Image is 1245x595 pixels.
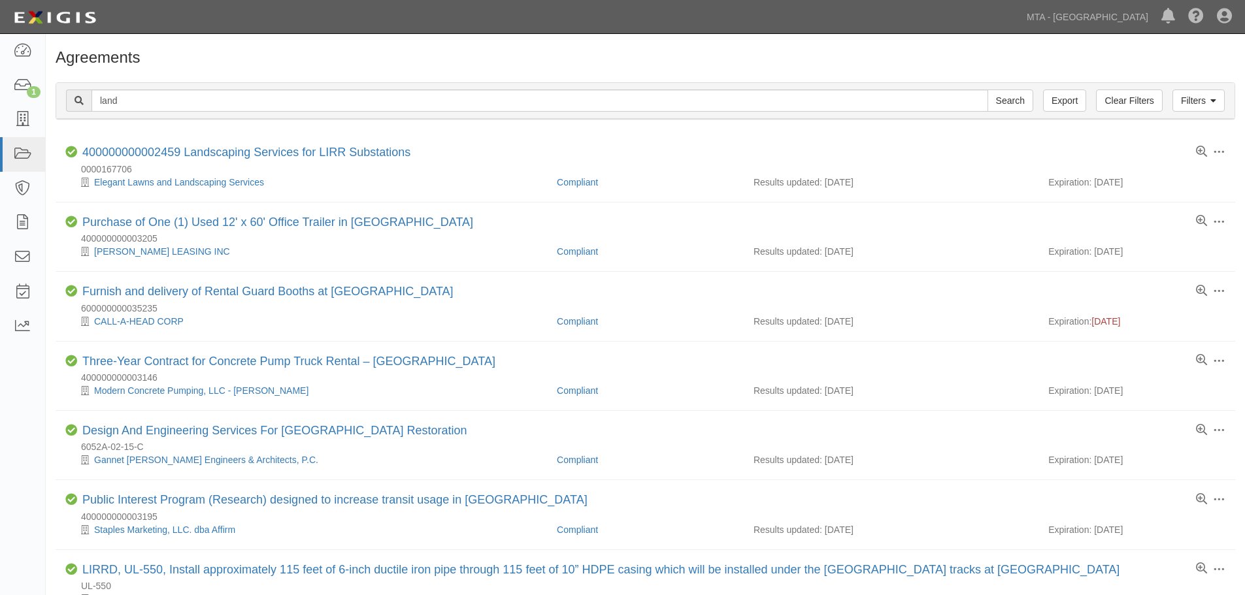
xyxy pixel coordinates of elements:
div: LIRRD, UL-550, Install approximately 115 feet of 6-inch ductile iron pipe through 115 feet of 10”... [82,563,1120,577]
a: Clear Filters [1096,89,1162,112]
div: Expiration: [DATE] [1048,176,1225,189]
div: 600000000035235 [65,302,1235,315]
div: Public Interest Program (Research) designed to increase transit usage in Long Island [82,493,588,507]
div: 0000167706 [65,163,1235,176]
i: Compliant [65,146,77,158]
div: Results updated: [DATE] [754,176,1029,189]
div: Expiration: [1048,315,1225,328]
div: 400000000002459 Landscaping Services for LIRR Substations [82,146,410,160]
a: Compliant [557,316,598,327]
div: Expiration: [DATE] [1048,453,1225,466]
div: Three-Year Contract for Concrete Pump Truck Rental – Long Island [82,355,495,369]
div: 6052A-02-15-C [65,440,1235,453]
a: Purchase of One (1) Used 12' x 60' Office Trailer in [GEOGRAPHIC_DATA] [82,216,473,229]
a: CALL-A-HEAD CORP [94,316,184,327]
a: Public Interest Program (Research) designed to increase transit usage in [GEOGRAPHIC_DATA] [82,493,588,506]
a: Gannet [PERSON_NAME] Engineers & Architects, P.C. [94,455,318,465]
a: Export [1043,89,1086,112]
div: CASSONE LEASING INC [65,245,547,258]
div: Expiration: [DATE] [1048,245,1225,258]
i: Compliant [65,285,77,297]
a: Compliant [557,455,598,465]
a: MTA - [GEOGRAPHIC_DATA] [1020,4,1155,30]
div: Staples Marketing, LLC. dba Affirm [65,523,547,536]
div: CALL-A-HEAD CORP [65,315,547,328]
div: UL-550 [65,579,1235,592]
div: Results updated: [DATE] [754,453,1029,466]
div: 1 [27,86,41,98]
a: View results summary [1196,355,1207,366]
a: LIRRD, UL-550, Install approximately 115 feet of 6-inch ductile iron pipe through 115 feet of 10”... [82,563,1120,576]
a: Filters [1172,89,1225,112]
a: Design And Engineering Services For [GEOGRAPHIC_DATA] Restoration [82,424,467,437]
div: Results updated: [DATE] [754,384,1029,397]
div: Purchase of One (1) Used 12' x 60' Office Trailer in Long Island City [82,216,473,230]
div: Results updated: [DATE] [754,315,1029,328]
a: View results summary [1196,146,1207,158]
a: Compliant [557,177,598,187]
img: logo-5460c22ac91f19d4615b14bd174203de0afe785f0fc80cf4dbbc73dc1793850b.png [10,6,100,29]
a: Compliant [557,246,598,257]
a: View results summary [1196,494,1207,506]
a: Three-Year Contract for Concrete Pump Truck Rental – [GEOGRAPHIC_DATA] [82,355,495,368]
h1: Agreements [56,49,1235,66]
a: Staples Marketing, LLC. dba Affirm [94,524,235,535]
i: Compliant [65,494,77,506]
a: View results summary [1196,563,1207,575]
a: View results summary [1196,425,1207,436]
div: Expiration: [DATE] [1048,384,1225,397]
a: View results summary [1196,216,1207,227]
a: Modern Concrete Pumping, LLC - [PERSON_NAME] [94,385,308,396]
a: Compliant [557,524,598,535]
i: Compliant [65,564,77,575]
div: Modern Concrete Pumping, LLC - Nick Avella [65,384,547,397]
div: 400000000003205 [65,232,1235,245]
div: Design And Engineering Services For Long Island City Yard Restoration [82,424,467,438]
div: Expiration: [DATE] [1048,523,1225,536]
a: Furnish and delivery of Rental Guard Booths at [GEOGRAPHIC_DATA] [82,285,454,298]
div: Results updated: [DATE] [754,523,1029,536]
div: Gannet Fleming Engineers & Architects, P.C. [65,453,547,466]
a: Elegant Lawns and Landscaping Services [94,177,264,187]
a: View results summary [1196,285,1207,297]
a: [PERSON_NAME] LEASING INC [94,246,230,257]
i: Help Center - Complianz [1188,9,1204,25]
i: Compliant [65,425,77,436]
i: Compliant [65,355,77,367]
a: Compliant [557,385,598,396]
i: Compliant [65,216,77,228]
span: [DATE] [1091,316,1120,327]
div: Elegant Lawns and Landscaping Services [65,176,547,189]
div: Furnish and delivery of Rental Guard Booths at LIRR Long Island City Yard [82,285,454,299]
div: 400000000003195 [65,510,1235,523]
div: Results updated: [DATE] [754,245,1029,258]
div: 400000000003146 [65,371,1235,384]
input: Search [988,89,1033,112]
a: 400000000002459 Landscaping Services for LIRR Substations [82,146,410,159]
input: Search [91,89,988,112]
